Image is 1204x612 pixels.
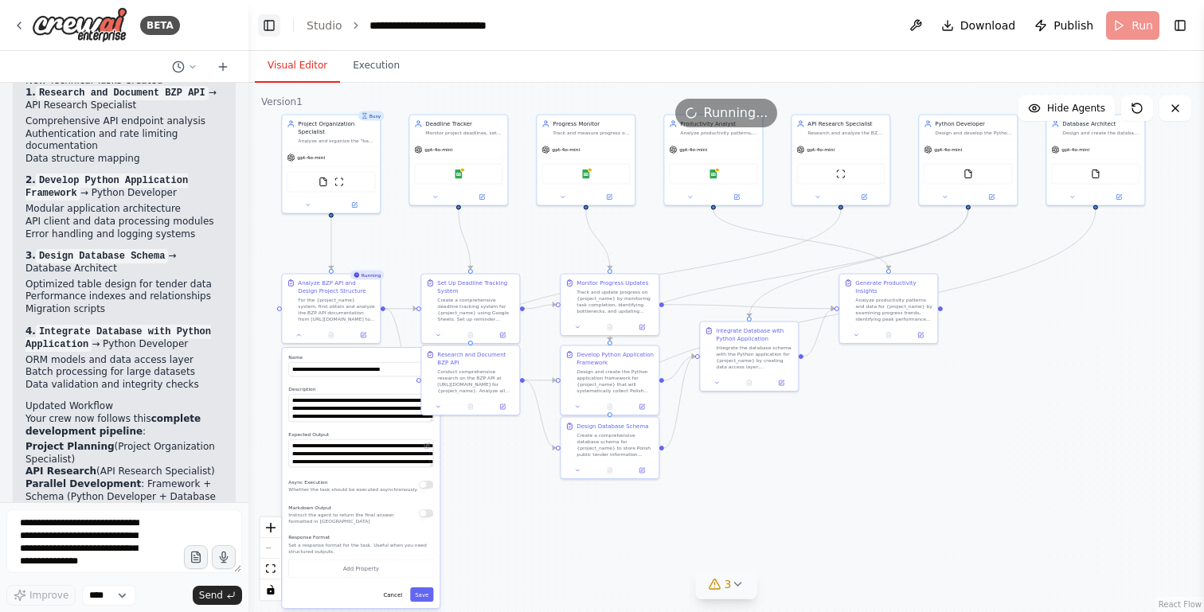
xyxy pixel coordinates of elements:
[385,305,416,384] g: Edge from c0fbe40d-ed32-43b4-9eb9-5c8b398ff7d8 to 2a79affc-126c-419a-9e14-8de30b5f3109
[664,301,835,313] g: Edge from c7730708-4308-45d3-9a5b-c528d317ae88 to 33640359-cd03-4043-a1c8-5b1523300376
[288,534,433,540] label: Response Format
[838,274,938,345] div: Generate Productivity InsightsAnalyze productivity patterns and data for {project_name} by examin...
[716,345,793,370] div: Integrate the database schema with the Python application for {project_name} by creating data acc...
[140,16,180,35] div: BETA
[25,173,188,201] code: Develop Python Application Framework
[489,330,516,340] button: Open in side panel
[1091,170,1100,179] img: FileReadTool
[454,170,463,179] img: Google Sheets
[836,170,846,179] img: ScrapeWebsiteTool
[1096,193,1142,202] button: Open in side panel
[807,120,885,128] div: API Research Specialist
[553,130,630,136] div: Track and measure progress on {project_name}, update completion status, identify bottlenecks, and...
[918,115,1018,206] div: Python DeveloperDesign and develop the Python application architecture for {project_name} that wi...
[935,130,1012,136] div: Design and develop the Python application architecture for {project_name} that will collect, proc...
[25,466,96,477] strong: API Research
[25,87,223,112] p: → API Research Specialist
[525,301,556,313] g: Edge from 78770fc7-478b-4527-99e6-2f3a0c3739b1 to c7730708-4308-45d3-9a5b-c528d317ae88
[298,279,375,295] div: Analyze BZP API and Design Project Structure
[696,570,757,599] button: 3
[210,57,236,76] button: Start a new chat
[408,115,508,206] div: Deadline TrackerMonitor project deadlines, set up reminder systems, and track important milestone...
[716,327,793,343] div: Integrate Database with Python Application
[25,400,223,413] h2: Updated Workflow
[437,279,514,295] div: Set Up Deadline Tracking System
[907,330,934,340] button: Open in side panel
[281,115,381,214] div: BusyProject Organization SpecialistAnalyze and organize the "baza zamówień" project by creating a...
[350,271,385,280] div: Running
[350,330,377,340] button: Open in side panel
[425,120,502,128] div: Deadline Tracker
[199,589,223,602] span: Send
[288,512,419,524] p: Instruct the agent to return the final answer formatted in [GEOGRAPHIC_DATA]
[25,153,223,166] li: Data structure mapping
[25,279,223,291] li: Optimized table design for tender data
[709,210,893,270] g: Edge from a58ed821-b595-441b-9371-71b97675c0e1 to 33640359-cd03-4043-a1c8-5b1523300376
[1061,146,1089,153] span: gpt-4o-mini
[664,353,695,384] g: Edge from ecb5311a-3ba6-450a-be05-2c147115dc18 to 6dacb2d1-6a70-4cd6-8b46-cf942b57469b
[803,305,835,361] g: Edge from 6dacb2d1-6a70-4cd6-8b46-cf942b57469b to 33640359-cd03-4043-a1c8-5b1523300376
[25,87,209,98] strong: 1.
[25,325,211,349] strong: 4.
[454,330,487,340] button: No output available
[288,354,433,361] label: Name
[969,193,1014,202] button: Open in side panel
[25,413,223,438] p: Your crew now follows this :
[25,250,168,261] strong: 3.
[288,386,433,392] label: Description
[307,18,530,33] nav: breadcrumb
[1053,18,1093,33] span: Publish
[582,210,614,270] g: Edge from 711dbdfa-4bc6-46e7-b68a-85d42dcc7191 to c7730708-4308-45d3-9a5b-c528d317ae88
[628,466,655,475] button: Open in side panel
[714,193,760,202] button: Open in side panel
[420,345,520,415] div: Research and Document BZP APIConduct comprehensive research on the BZP API at [URL][DOMAIN_NAME] ...
[25,174,188,198] strong: 2.
[25,354,223,367] li: ORM models and data access layer
[1159,600,1202,609] a: React Flow attribution
[378,587,407,602] button: Cancel
[553,120,630,128] div: Progress Monitor
[298,297,375,322] div: For the {project_name} system, first obtain and analyze the BZP API documentation from [URL][DOMA...
[459,193,505,202] button: Open in side panel
[25,228,223,241] li: Error handling and logging systems
[663,115,763,206] div: Productivity AnalystAnalyze productivity patterns, identify trends in work habits, and provide ac...
[281,274,381,345] div: RunningAnalyze BZP API and Design Project StructureFor the {project_name} system, first obtain an...
[964,170,973,179] img: FileReadTool
[1046,115,1145,206] div: Database ArchitectDesign and create the database schema for {project_name} to efficiently store a...
[628,402,655,411] button: Open in side panel
[319,177,328,187] img: FileReadTool
[260,559,281,579] button: fit view
[1169,14,1191,37] button: Show right sidebar
[791,115,890,206] div: API Research SpecialistResearch and analyze the BZP (Polish public procurement) API from [URL][DO...
[25,290,223,303] li: Performance indexes and relationships
[733,378,766,388] button: No output available
[25,466,223,478] li: (API Research Specialist)
[437,368,514,394] div: Conduct comprehensive research on the BZP API at [URL][DOMAIN_NAME] for {project_name}. Analyze a...
[307,19,342,32] a: Studio
[560,274,659,337] div: Monitor Progress UpdatesTrack and update progress on {project_name} by monitoring task completion...
[525,376,556,384] g: Edge from 2a79affc-126c-419a-9e14-8de30b5f3109 to ecb5311a-3ba6-450a-be05-2c147115dc18
[288,486,418,493] p: Whether the task should be executed asynchronously.
[297,154,325,161] span: gpt-4o-mini
[807,130,885,136] div: Research and analyze the BZP (Polish public procurement) API from [URL][DOMAIN_NAME], gather comp...
[25,250,223,275] p: → Database Architect
[340,49,412,83] button: Execution
[288,542,433,555] p: Set a response format for the task. Useful when you need structured outputs.
[193,586,242,605] button: Send
[704,103,768,123] span: Running...
[606,210,972,341] g: Edge from d87fe0cd-6745-45a9-9737-54ac31d7f539 to ecb5311a-3ba6-450a-be05-2c147115dc18
[410,587,433,602] button: Save
[628,322,655,332] button: Open in side panel
[960,18,1016,33] span: Download
[327,218,335,270] g: Edge from c3e49c98-502e-429c-a7b5-fdc0c4ef3560 to c0fbe40d-ed32-43b4-9eb9-5c8b398ff7d8
[25,478,141,489] strong: Parallel Development
[934,146,962,153] span: gpt-4o-mini
[560,345,659,415] div: Develop Python Application FrameworkDesign and create the Python application framework for {proje...
[25,128,223,153] li: Authentication and rate limiting documentation
[593,322,627,332] button: No output available
[437,351,514,367] div: Research and Document BZP API
[725,576,732,592] span: 3
[536,115,635,206] div: Progress MonitorTrack and measure progress on {project_name}, update completion status, identify ...
[422,441,432,450] button: Open in editor
[25,115,223,128] li: Comprehensive API endpoint analysis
